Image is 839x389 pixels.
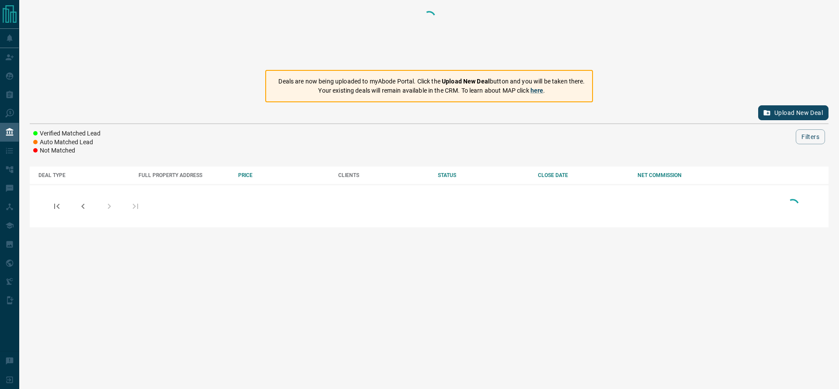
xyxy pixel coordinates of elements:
div: STATUS [438,172,529,178]
a: Upload New Deal [758,105,829,120]
div: CLIENTS [338,172,430,178]
div: Loading [784,197,801,215]
p: Your existing deals will remain available in the CRM. To learn about MAP click . [278,86,585,95]
li: Auto Matched Lead [33,138,101,147]
div: CLOSE DATE [538,172,629,178]
button: Filters [796,129,825,144]
div: FULL PROPERTY ADDRESS [139,172,230,178]
p: Deals are now being uploaded to myAbode Portal. Click the button and you will be taken there. [278,77,585,86]
div: NET COMMISSION [638,172,729,178]
strong: Upload New Deal [442,78,490,85]
li: Not Matched [33,146,101,155]
li: Verified Matched Lead [33,129,101,138]
div: DEAL TYPE [38,172,130,178]
a: here [530,87,544,94]
div: Loading [420,9,438,61]
div: PRICE [238,172,329,178]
